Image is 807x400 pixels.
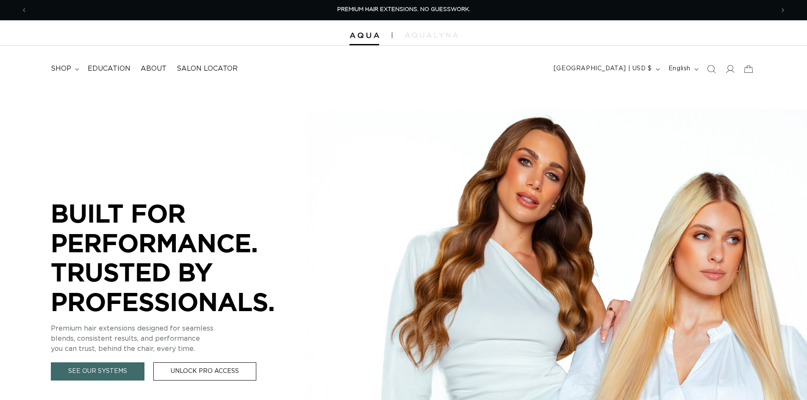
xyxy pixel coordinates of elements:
[349,33,379,39] img: Aqua Hair Extensions
[549,61,663,77] button: [GEOGRAPHIC_DATA] | USD $
[141,64,166,73] span: About
[663,61,702,77] button: English
[702,60,721,78] summary: Search
[51,199,305,316] p: BUILT FOR PERFORMANCE. TRUSTED BY PROFESSIONALS.
[405,33,458,38] img: aqualyna.com
[668,64,691,73] span: English
[177,64,238,73] span: Salon Locator
[337,7,470,12] span: PREMIUM HAIR EXTENSIONS. NO GUESSWORK.
[51,64,71,73] span: shop
[83,59,136,78] a: Education
[51,362,144,381] a: See Our Systems
[88,64,130,73] span: Education
[46,59,83,78] summary: shop
[136,59,172,78] a: About
[15,2,33,18] button: Previous announcement
[172,59,243,78] a: Salon Locator
[51,323,305,354] p: Premium hair extensions designed for seamless blends, consistent results, and performance you can...
[774,2,792,18] button: Next announcement
[554,64,652,73] span: [GEOGRAPHIC_DATA] | USD $
[153,362,256,381] a: Unlock Pro Access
